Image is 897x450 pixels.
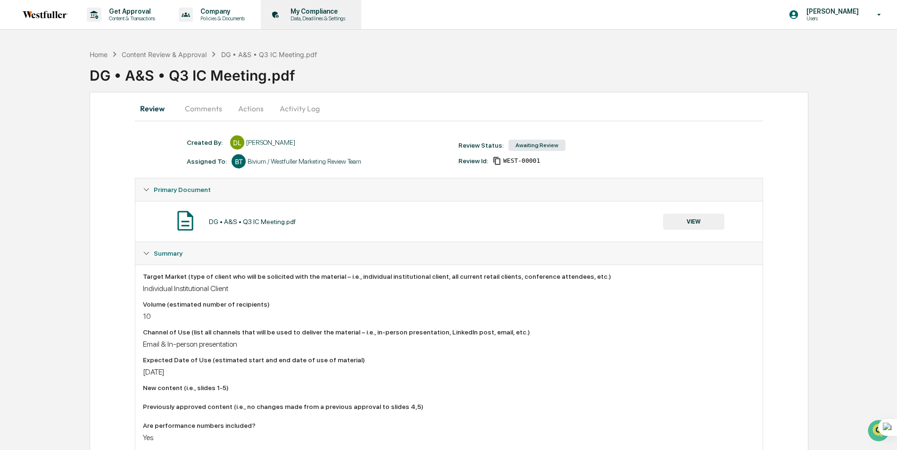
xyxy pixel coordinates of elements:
[135,97,177,120] button: Review
[135,97,763,120] div: secondary tabs example
[232,154,246,168] div: BT
[9,138,17,145] div: 🔎
[9,120,17,127] div: 🖐️
[177,97,230,120] button: Comments
[90,50,108,58] div: Home
[193,15,249,22] p: Policies & Documents
[94,160,114,167] span: Pylon
[19,119,61,128] span: Preclearance
[663,214,724,230] button: VIEW
[248,158,361,165] div: Bivium / Westfuller Marketing Review Team
[272,97,327,120] button: Activity Log
[799,8,864,15] p: [PERSON_NAME]
[143,300,755,308] div: Volume (estimated number of recipients)
[458,157,488,165] div: Review Id:
[135,178,762,201] div: Primary Document
[9,20,172,35] p: How can we help?
[101,8,160,15] p: Get Approval
[32,72,155,82] div: Start new chat
[143,284,755,293] div: Individual Institutional Client
[160,75,172,86] button: Start new chat
[143,422,755,429] div: Are performance numbers included?
[135,201,762,242] div: Primary Document
[6,115,65,132] a: 🖐️Preclearance
[9,72,26,89] img: 1746055101610-c473b297-6a78-478c-a979-82029cc54cd1
[503,157,540,165] span: f46340af-dbc5-4937-99e6-7f7f842b021a
[799,15,864,22] p: Users
[135,242,762,265] div: Summary
[143,356,755,364] div: Expected Date of Use (estimated start and end date of use of material)
[143,312,755,321] div: 10
[193,8,249,15] p: Company
[458,142,504,149] div: Review Status:
[867,419,892,444] iframe: Open customer support
[32,82,119,89] div: We're available if you need us!
[23,11,68,18] img: logo
[78,119,117,128] span: Attestations
[143,384,755,392] div: New content (i.e., slides 1-5)
[508,140,565,151] div: Awaiting Review
[283,15,350,22] p: Data, Deadlines & Settings
[187,139,225,146] div: Created By: ‎ ‎
[230,97,272,120] button: Actions
[66,159,114,167] a: Powered byPylon
[143,433,755,442] div: Yes
[6,133,63,150] a: 🔎Data Lookup
[19,137,59,146] span: Data Lookup
[154,250,183,257] span: Summary
[143,328,755,336] div: Channel of Use (list all channels that will be used to deliver the material – i.e., in-person pre...
[68,120,76,127] div: 🗄️
[246,139,295,146] div: [PERSON_NAME]
[101,15,160,22] p: Content & Transactions
[143,367,755,376] div: [DATE]
[283,8,350,15] p: My Compliance
[143,403,755,410] div: Previously approved content (i.e., no changes made from a previous approval to slides 4,5)
[143,340,755,349] div: Email & In-person presentation
[90,59,897,84] div: DG • A&S • Q3 IC Meeting.pdf
[187,158,227,165] div: Assigned To:
[221,50,317,58] div: DG • A&S • Q3 IC Meeting.pdf
[174,209,197,233] img: Document Icon
[230,135,244,150] div: DL
[209,218,296,225] div: DG • A&S • Q3 IC Meeting.pdf
[154,186,211,193] span: Primary Document
[65,115,121,132] a: 🗄️Attestations
[143,273,755,280] div: Target Market (type of client who will be solicited with the material – i.e., individual institut...
[122,50,207,58] div: Content Review & Approval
